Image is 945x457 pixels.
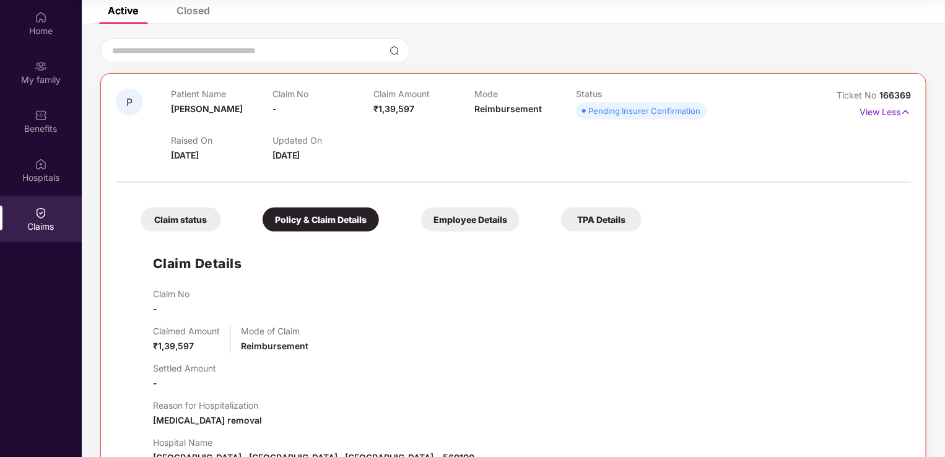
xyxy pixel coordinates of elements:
[171,150,199,160] span: [DATE]
[153,326,220,336] p: Claimed Amount
[35,11,47,24] img: svg+xml;base64,PHN2ZyBpZD0iSG9tZSIgeG1sbnM9Imh0dHA6Ly93d3cudzMub3JnLzIwMDAvc3ZnIiB3aWR0aD0iMjAiIG...
[272,135,373,146] p: Updated On
[35,109,47,121] img: svg+xml;base64,PHN2ZyBpZD0iQmVuZWZpdHMiIHhtbG5zPSJodHRwOi8vd3d3LnczLm9yZy8yMDAwL3N2ZyIgd2lkdGg9Ij...
[153,363,216,373] p: Settled Amount
[171,135,272,146] p: Raised On
[176,4,210,17] div: Closed
[373,89,474,99] p: Claim Amount
[153,437,474,448] p: Hospital Name
[900,105,911,119] img: svg+xml;base64,PHN2ZyB4bWxucz0iaHR0cDovL3d3dy53My5vcmcvMjAwMC9zdmciIHdpZHRoPSIxNyIgaGVpZ2h0PSIxNy...
[272,103,277,114] span: -
[837,90,879,100] span: Ticket No
[860,102,911,119] p: View Less
[588,105,700,117] div: Pending Insurer Confirmation
[390,46,399,56] img: svg+xml;base64,PHN2ZyBpZD0iU2VhcmNoLTMyeDMyIiB4bWxucz0iaHR0cDovL3d3dy53My5vcmcvMjAwMC9zdmciIHdpZH...
[561,207,642,232] div: TPA Details
[373,103,414,114] span: ₹1,39,597
[126,97,133,108] span: P
[171,89,272,99] p: Patient Name
[153,303,157,314] span: -
[475,103,542,114] span: Reimbursement
[153,378,157,388] span: -
[171,103,243,114] span: [PERSON_NAME]
[153,415,262,425] span: [MEDICAL_DATA] removal
[241,326,308,336] p: Mode of Claim
[153,341,194,351] span: ₹1,39,597
[475,89,576,99] p: Mode
[35,60,47,72] img: svg+xml;base64,PHN2ZyB3aWR0aD0iMjAiIGhlaWdodD0iMjAiIHZpZXdCb3g9IjAgMCAyMCAyMCIgZmlsbD0ibm9uZSIgeG...
[272,89,373,99] p: Claim No
[35,158,47,170] img: svg+xml;base64,PHN2ZyBpZD0iSG9zcGl0YWxzIiB4bWxucz0iaHR0cDovL3d3dy53My5vcmcvMjAwMC9zdmciIHdpZHRoPS...
[272,150,300,160] span: [DATE]
[241,341,308,351] span: Reimbursement
[421,207,520,232] div: Employee Details
[153,400,262,411] p: Reason for Hospitalization
[153,253,242,274] h1: Claim Details
[108,4,138,17] div: Active
[879,90,911,100] span: 166369
[35,207,47,219] img: svg+xml;base64,PHN2ZyBpZD0iQ2xhaW0iIHhtbG5zPSJodHRwOi8vd3d3LnczLm9yZy8yMDAwL3N2ZyIgd2lkdGg9IjIwIi...
[576,89,677,99] p: Status
[263,207,379,232] div: Policy & Claim Details
[153,289,189,299] p: Claim No
[141,207,221,232] div: Claim status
